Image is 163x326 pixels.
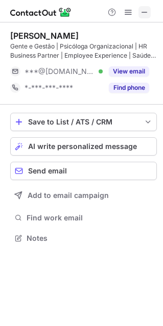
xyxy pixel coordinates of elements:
[10,42,157,60] div: Gente e Gestão | Psicóloga Organizacional | HR Business Partner | Employee Experience | Saúde & B...
[10,211,157,225] button: Find work email
[27,234,153,243] span: Notes
[10,137,157,156] button: AI write personalized message
[109,83,149,93] button: Reveal Button
[28,118,139,126] div: Save to List / ATS / CRM
[10,162,157,180] button: Send email
[27,213,153,222] span: Find work email
[28,142,137,151] span: AI write personalized message
[25,67,95,76] span: ***@[DOMAIN_NAME]
[28,191,109,199] span: Add to email campaign
[10,6,72,18] img: ContactOut v5.3.10
[10,31,79,41] div: [PERSON_NAME]
[10,186,157,205] button: Add to email campaign
[28,167,67,175] span: Send email
[10,231,157,245] button: Notes
[109,66,149,77] button: Reveal Button
[10,113,157,131] button: save-profile-one-click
